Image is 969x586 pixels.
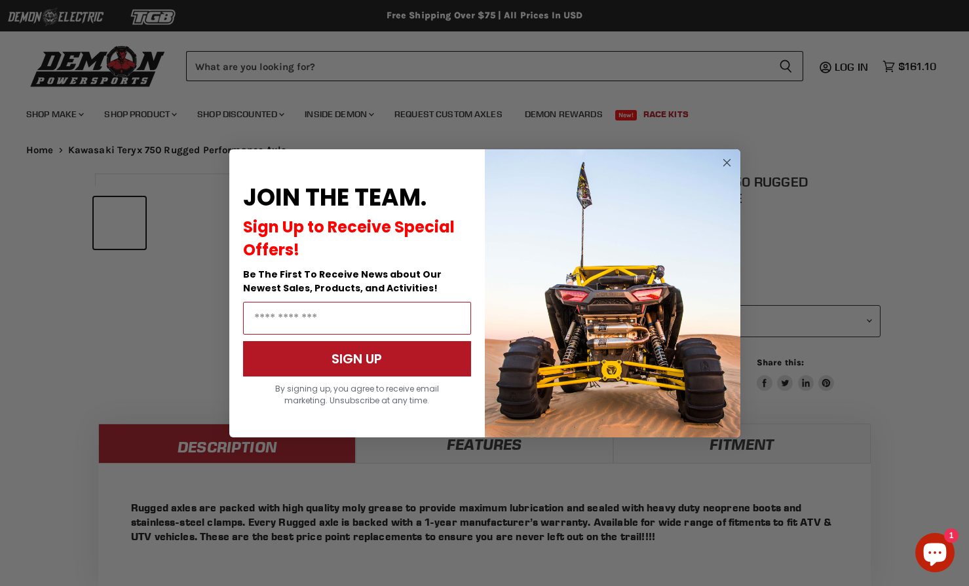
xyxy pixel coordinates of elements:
[485,149,740,437] img: a9095488-b6e7-41ba-879d-588abfab540b.jpeg
[243,216,455,261] span: Sign Up to Receive Special Offers!
[243,341,471,376] button: SIGN UP
[719,155,735,171] button: Close dialog
[243,268,442,295] span: Be The First To Receive News about Our Newest Sales, Products, and Activities!
[911,533,959,576] inbox-online-store-chat: Shopify online store chat
[275,383,439,406] span: By signing up, you agree to receive email marketing. Unsubscribe at any time.
[243,181,427,214] span: JOIN THE TEAM.
[243,302,471,335] input: Email Address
